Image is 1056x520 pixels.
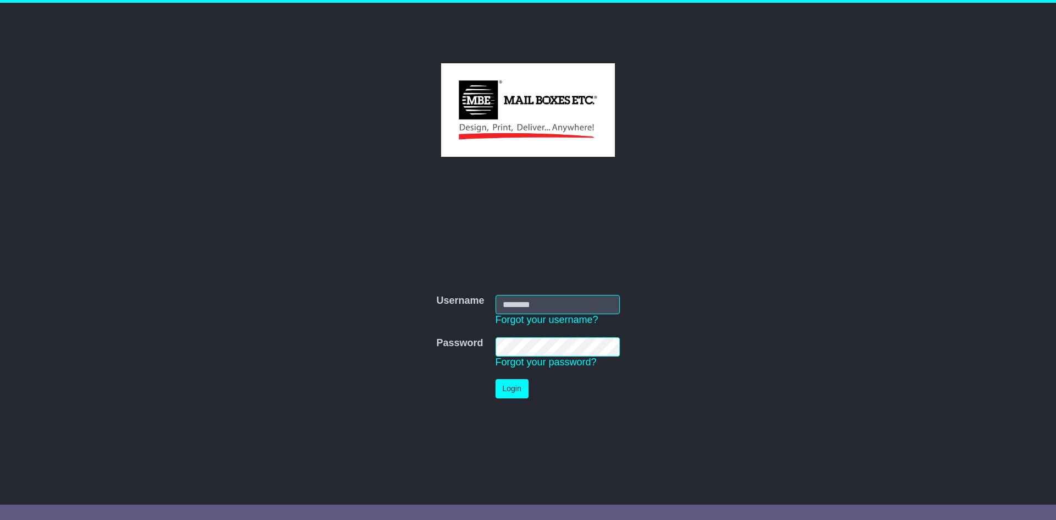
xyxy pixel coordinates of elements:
[436,295,484,307] label: Username
[496,357,597,368] a: Forgot your password?
[496,379,529,398] button: Login
[436,337,483,349] label: Password
[441,63,614,157] img: MBE Macquarie Park
[496,314,598,325] a: Forgot your username?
